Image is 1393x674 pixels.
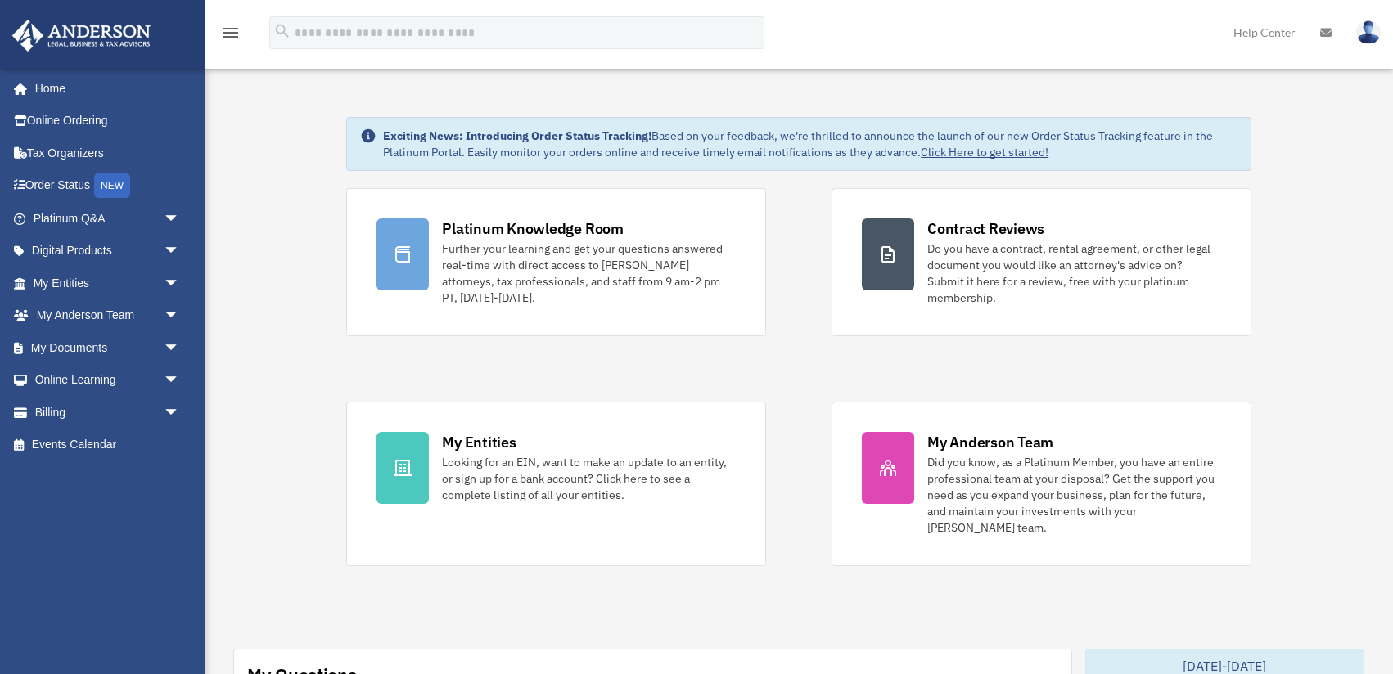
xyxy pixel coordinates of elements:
[11,202,205,235] a: Platinum Q&Aarrow_drop_down
[442,432,516,452] div: My Entities
[94,173,130,198] div: NEW
[11,105,205,137] a: Online Ordering
[164,267,196,300] span: arrow_drop_down
[221,23,241,43] i: menu
[1356,20,1381,44] img: User Pic
[346,402,766,566] a: My Entities Looking for an EIN, want to make an update to an entity, or sign up for a bank accoun...
[7,20,156,52] img: Anderson Advisors Platinum Portal
[11,396,205,429] a: Billingarrow_drop_down
[442,240,736,306] div: Further your learning and get your questions answered real-time with direct access to [PERSON_NAM...
[832,188,1251,336] a: Contract Reviews Do you have a contract, rental agreement, or other legal document you would like...
[11,137,205,169] a: Tax Organizers
[11,235,205,267] a: Digital Productsarrow_drop_down
[442,454,736,503] div: Looking for an EIN, want to make an update to an entity, or sign up for a bank account? Click her...
[11,299,205,332] a: My Anderson Teamarrow_drop_down
[11,364,205,397] a: Online Learningarrow_drop_down
[11,267,205,299] a: My Entitiesarrow_drop_down
[832,402,1251,566] a: My Anderson Team Did you know, as a Platinum Member, you have an entire professional team at your...
[927,240,1221,306] div: Do you have a contract, rental agreement, or other legal document you would like an attorney's ad...
[273,22,291,40] i: search
[927,218,1044,239] div: Contract Reviews
[164,331,196,365] span: arrow_drop_down
[11,331,205,364] a: My Documentsarrow_drop_down
[442,218,624,239] div: Platinum Knowledge Room
[164,396,196,429] span: arrow_drop_down
[346,188,766,336] a: Platinum Knowledge Room Further your learning and get your questions answered real-time with dire...
[383,128,651,143] strong: Exciting News: Introducing Order Status Tracking!
[921,145,1048,160] a: Click Here to get started!
[164,299,196,333] span: arrow_drop_down
[383,128,1237,160] div: Based on your feedback, we're thrilled to announce the launch of our new Order Status Tracking fe...
[11,429,205,461] a: Events Calendar
[164,202,196,236] span: arrow_drop_down
[164,364,196,398] span: arrow_drop_down
[221,29,241,43] a: menu
[11,169,205,203] a: Order StatusNEW
[927,432,1053,452] div: My Anderson Team
[927,454,1221,536] div: Did you know, as a Platinum Member, you have an entire professional team at your disposal? Get th...
[164,235,196,268] span: arrow_drop_down
[11,72,196,105] a: Home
